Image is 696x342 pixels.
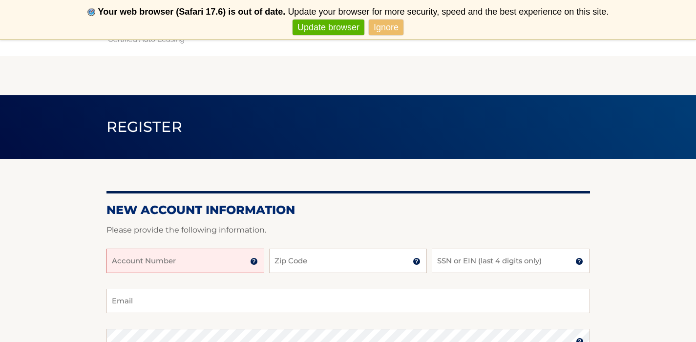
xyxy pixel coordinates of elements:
[432,249,590,273] input: SSN or EIN (last 4 digits only)
[293,20,364,36] a: Update browser
[369,20,403,36] a: Ignore
[575,257,583,265] img: tooltip.svg
[98,7,286,17] b: Your web browser (Safari 17.6) is out of date.
[106,203,590,217] h2: New Account Information
[106,289,590,313] input: Email
[269,249,427,273] input: Zip Code
[250,257,258,265] img: tooltip.svg
[413,257,421,265] img: tooltip.svg
[288,7,609,17] span: Update your browser for more security, speed and the best experience on this site.
[106,249,264,273] input: Account Number
[106,118,183,136] span: Register
[106,223,590,237] p: Please provide the following information.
